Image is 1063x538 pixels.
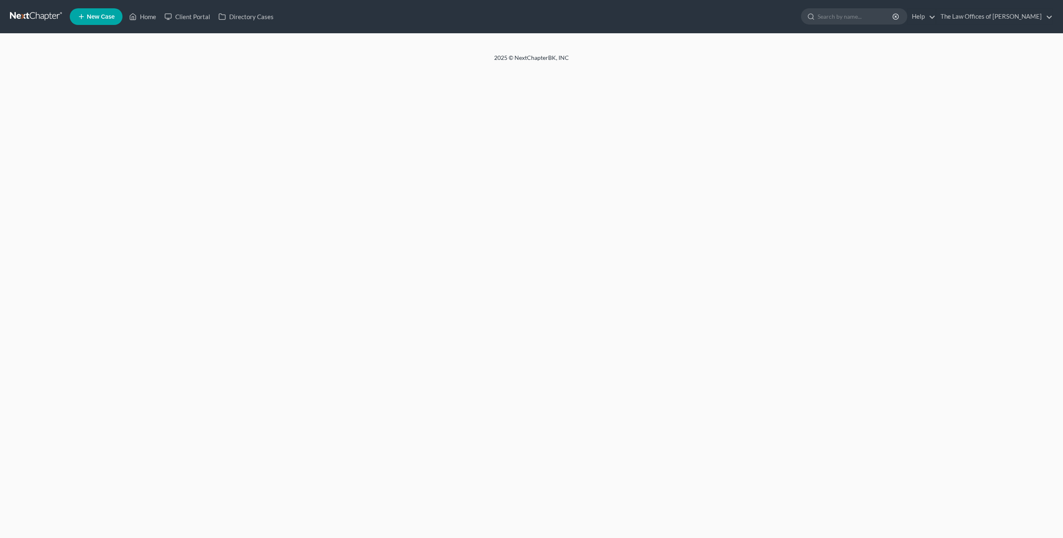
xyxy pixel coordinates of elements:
a: Home [125,9,160,24]
a: Help [908,9,936,24]
input: Search by name... [818,9,894,24]
a: Client Portal [160,9,214,24]
a: The Law Offices of [PERSON_NAME] [936,9,1053,24]
a: Directory Cases [214,9,278,24]
span: New Case [87,14,115,20]
div: 2025 © NextChapterBK, INC [295,54,768,69]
